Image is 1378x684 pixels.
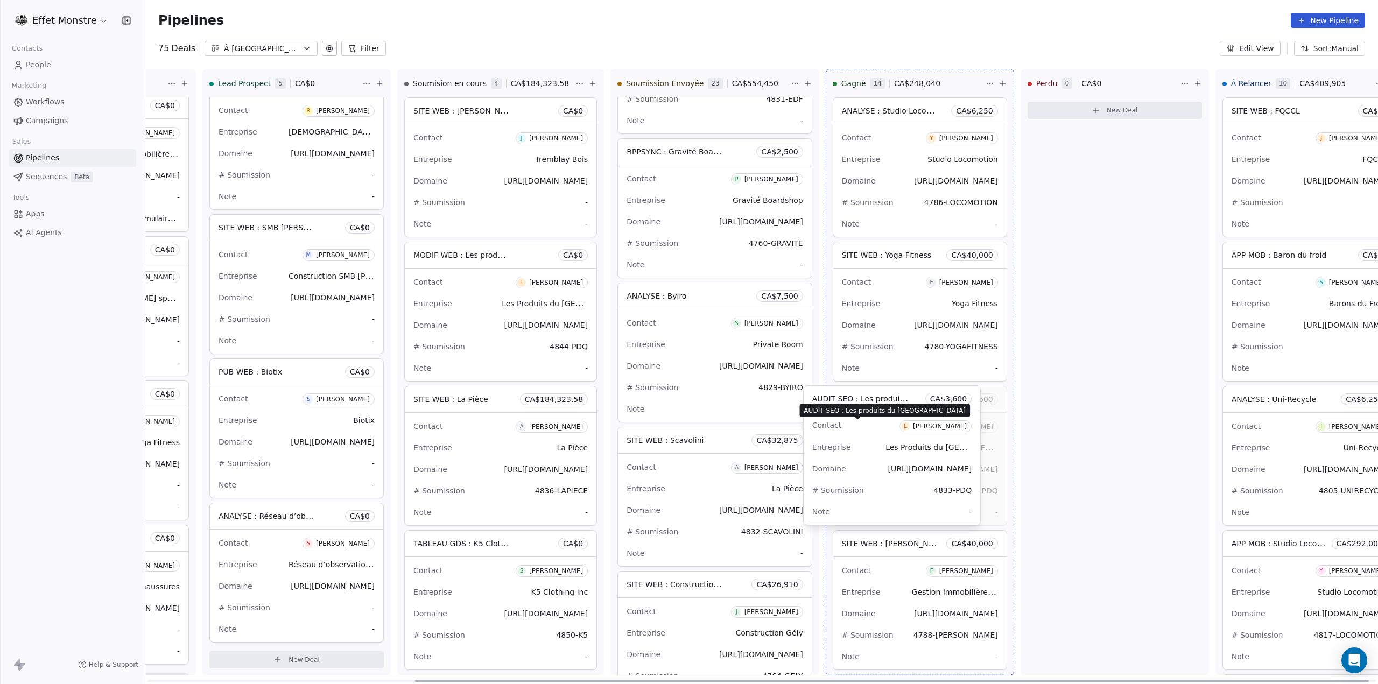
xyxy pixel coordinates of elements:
[733,196,803,205] span: Gravité Boardshop
[219,106,248,115] span: Contact
[913,422,967,430] div: [PERSON_NAME]
[504,465,588,474] span: [URL][DOMAIN_NAME]
[1232,321,1265,329] span: Domaine
[758,383,803,392] span: 4829-BYIRO
[927,155,997,164] span: Studio Locomotion
[209,503,384,643] div: ANALYSE : Réseau d’observation de mammifères marinsCA$0ContactS[PERSON_NAME]EntrepriseRéseau d’ob...
[372,335,375,346] span: -
[26,115,68,126] span: Campaigns
[1232,508,1249,517] span: Note
[219,171,270,179] span: # Soumission
[842,133,871,142] span: Contact
[219,315,270,323] span: # Soumission
[219,222,343,232] span: SITE WEB : SMB [PERSON_NAME]
[289,271,436,281] span: Construction SMB [PERSON_NAME] inc.
[627,239,678,248] span: # Soumission
[219,192,236,201] span: Note
[219,149,252,158] span: Domaine
[525,394,583,405] span: CA$ 184,323.58
[155,100,175,111] span: CA$ 0
[1232,155,1270,164] span: Entreprise
[842,538,948,548] span: SITE WEB : [PERSON_NAME]
[585,197,588,208] span: -
[121,273,175,281] div: [PERSON_NAME]
[732,78,778,89] span: CA$ 554,450
[289,126,439,137] span: [DEMOGRAPHIC_DATA] [PERSON_NAME]
[1222,69,1373,97] div: À Relancer10CA$409,905
[413,422,442,431] span: Contact
[413,78,487,89] span: Soumision en cours
[956,105,993,116] span: CA$ 6,250
[219,459,270,468] span: # Soumission
[627,319,656,327] span: Contact
[885,442,1024,452] span: Les Produits du [GEOGRAPHIC_DATA]
[353,416,375,425] span: Biotix
[521,134,523,143] div: J
[413,508,431,517] span: Note
[26,96,65,108] span: Workflows
[535,486,588,495] span: 4836-LAPIECE
[939,279,993,286] div: [PERSON_NAME]
[26,152,59,164] span: Pipelines
[803,385,981,525] div: AUDIT SEO : Les produits du [GEOGRAPHIC_DATA]CA$3,600ContactL[PERSON_NAME]EntrepriseLes Produits ...
[219,539,248,547] span: Contact
[413,105,599,116] span: SITE WEB : [PERSON_NAME][GEOGRAPHIC_DATA]
[9,168,136,186] a: SequencesBeta
[995,363,998,373] span: -
[177,502,180,512] span: -
[951,538,993,549] span: CA$ 40,000
[800,548,803,559] span: -
[413,486,465,495] span: # Soumission
[26,171,67,182] span: Sequences
[1028,69,1178,97] div: Perdu0CA$0
[741,527,803,536] span: 4832-SCAVOLINI
[372,458,375,469] span: -
[735,319,738,328] div: S
[744,464,798,471] div: [PERSON_NAME]
[307,539,310,548] div: S
[563,538,583,549] span: CA$ 0
[951,250,993,260] span: CA$ 40,000
[404,530,597,670] div: TABLEAU GDS : K5 ClothingCA$0ContactS[PERSON_NAME]EntrepriseK5 Clothing incDomaine[URL][DOMAIN_NA...
[1036,78,1058,89] span: Perdu
[529,423,583,431] div: [PERSON_NAME]
[800,259,803,270] span: -
[749,239,803,248] span: 4760-GRAVITE
[585,363,588,373] span: -
[520,422,524,431] div: A
[9,56,136,74] a: People
[71,172,93,182] span: Beta
[26,227,62,238] span: AI Agents
[1232,107,1300,115] span: SITE WEB : FQCCL
[26,208,45,220] span: Apps
[529,567,583,575] div: [PERSON_NAME]
[413,278,442,286] span: Contact
[1320,422,1322,431] div: J
[833,530,1007,670] div: SITE WEB : [PERSON_NAME]CA$40,000ContactF[PERSON_NAME]EntrepriseGestion Immobilière [PERSON_NAME]...
[413,342,465,351] span: # Soumission
[627,463,656,471] span: Contact
[627,292,686,300] span: ANALYSE : Byiro
[219,250,248,259] span: Contact
[744,320,798,327] div: [PERSON_NAME]
[842,198,894,207] span: # Soumission
[1232,198,1283,207] span: # Soumission
[627,405,644,413] span: Note
[536,155,588,164] span: Tremblay Bois
[15,14,28,27] img: 97485486_3081046785289558_2010905861240651776_n.png
[155,389,175,399] span: CA$ 0
[585,218,588,229] span: -
[1232,220,1249,228] span: Note
[735,463,739,472] div: A
[995,218,998,229] span: -
[1291,13,1365,28] button: New Pipeline
[1299,78,1346,89] span: CA$ 409,905
[491,78,502,89] span: 4
[912,442,1051,453] span: Les Produits du [GEOGRAPHIC_DATA]
[1232,443,1270,452] span: Entreprise
[177,357,180,368] span: -
[930,567,933,575] div: F
[316,251,370,259] div: [PERSON_NAME]
[306,107,310,115] div: R
[133,438,180,447] span: Yoga Fitness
